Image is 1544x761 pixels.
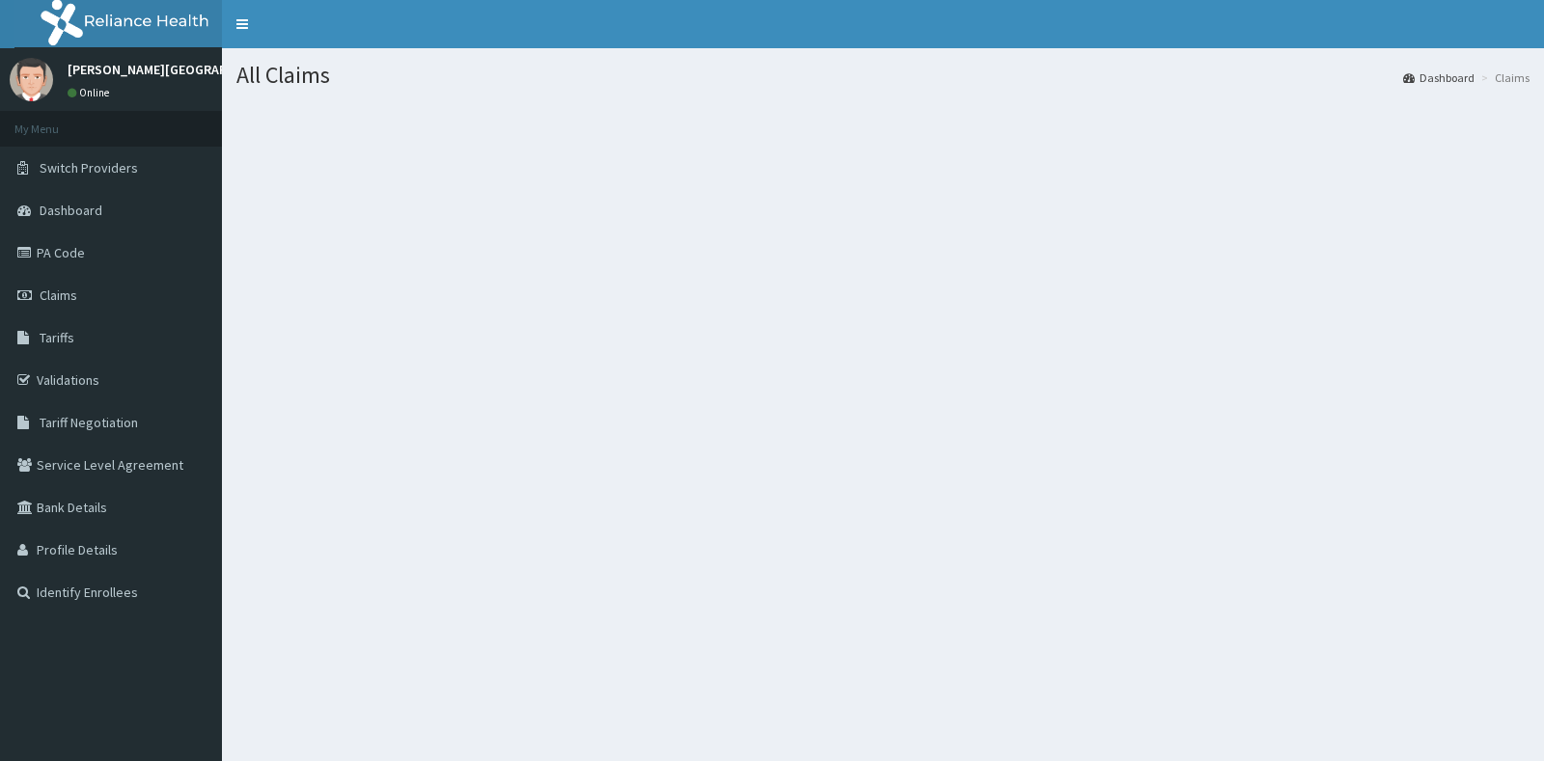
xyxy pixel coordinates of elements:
a: Dashboard [1403,69,1475,86]
span: Tariffs [40,329,74,346]
span: Switch Providers [40,159,138,177]
li: Claims [1476,69,1530,86]
span: Claims [40,286,77,304]
p: [PERSON_NAME][GEOGRAPHIC_DATA] [68,63,289,76]
img: User Image [10,58,53,101]
h1: All Claims [236,63,1530,88]
span: Dashboard [40,202,102,219]
a: Online [68,86,114,99]
span: Tariff Negotiation [40,414,138,431]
